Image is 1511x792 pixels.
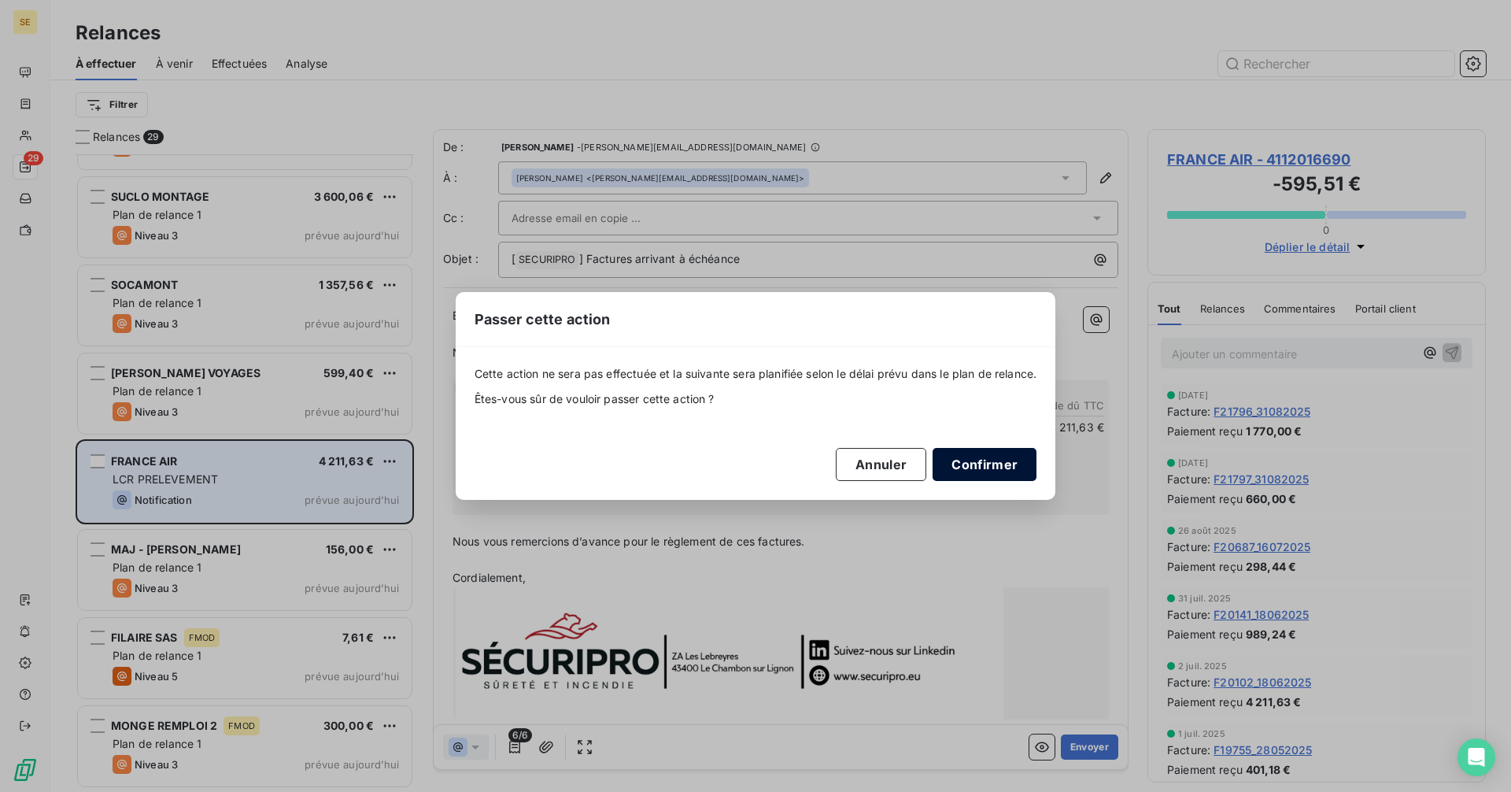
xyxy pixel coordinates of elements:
button: Annuler [836,448,926,481]
span: Cette action ne sera pas effectuée et la suivante sera planifiée selon le délai prévu dans le pla... [475,366,1037,382]
span: Êtes-vous sûr de vouloir passer cette action ? [475,391,1037,407]
div: Open Intercom Messenger [1457,738,1495,776]
button: Confirmer [933,448,1036,481]
span: Passer cette action [475,309,611,330]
